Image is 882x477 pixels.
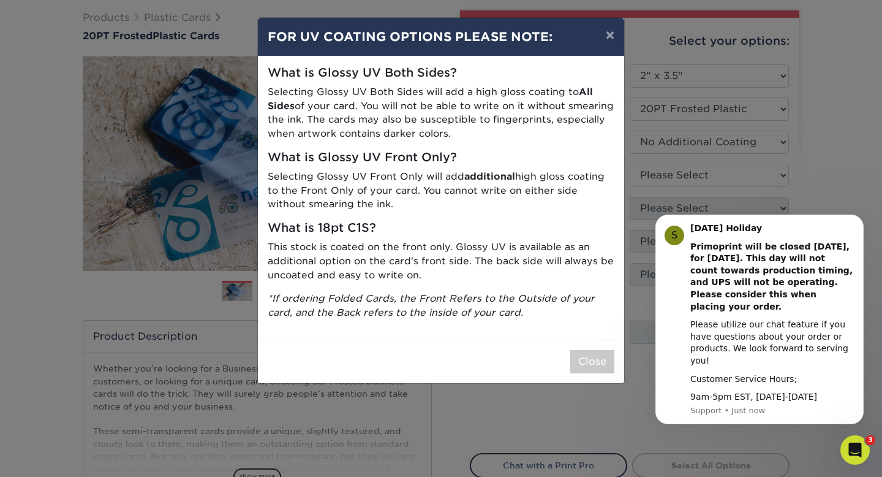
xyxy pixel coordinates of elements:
button: × [596,18,624,52]
h5: What is Glossy UV Both Sides? [268,66,614,80]
p: This stock is coated on the front only. Glossy UV is available as an additional option on the car... [268,240,614,282]
h5: What is 18pt C1S? [268,221,614,235]
span: 3 [865,435,875,445]
h5: What is Glossy UV Front Only? [268,151,614,165]
iframe: Intercom notifications message [637,208,882,444]
p: Selecting Glossy UV Both Sides will add a high gloss coating to of your card. You will not be abl... [268,85,614,141]
p: Selecting Glossy UV Front Only will add high gloss coating to the Front Only of your card. You ca... [268,170,614,212]
h4: FOR UV COATING OPTIONS PLEASE NOTE: [268,28,614,46]
iframe: Intercom live chat [840,435,870,465]
button: Close [570,350,614,373]
i: *If ordering Folded Cards, the Front Refers to the Outside of your card, and the Back refers to t... [268,292,595,318]
strong: additional [464,170,515,182]
strong: All Sides [268,86,593,112]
